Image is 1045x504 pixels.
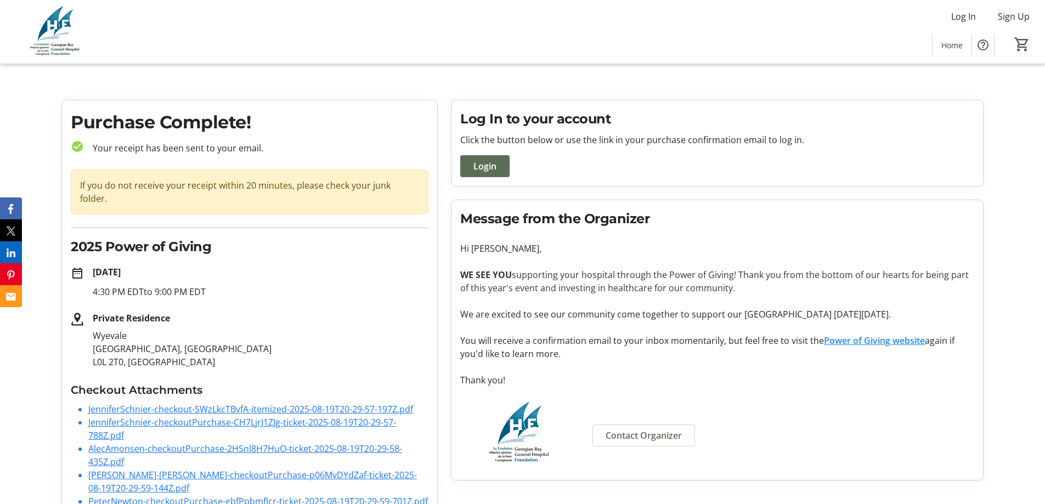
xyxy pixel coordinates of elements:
span: supporting your hospital through the Power of Giving! Thank you from the bottom of our hearts for... [460,269,969,294]
button: Cart [1012,35,1032,54]
span: Login [473,160,496,173]
strong: [DATE] [93,266,121,278]
mat-icon: check_circle [71,140,84,153]
a: Power of Giving website [824,335,925,347]
strong: Private Residence [93,312,170,324]
img: Georgian Bay General Hospital Foundation's Logo [7,4,104,59]
h1: Purchase Complete! [71,109,428,135]
p: Wyevale [GEOGRAPHIC_DATA], [GEOGRAPHIC_DATA] L0L 2T0, [GEOGRAPHIC_DATA] [93,329,428,369]
img: Georgian Bay General Hospital Foundation logo [460,400,579,467]
h2: 2025 Power of Giving [71,237,428,257]
p: Your receipt has been sent to your email. [84,141,428,155]
a: JenniferSchnier-checkout-SWzLkcTBvfA-itemized-2025-08-19T20-29-57-197Z.pdf [88,403,413,415]
div: If you do not receive your receipt within 20 minutes, please check your junk folder. [71,169,428,214]
a: [PERSON_NAME]-[PERSON_NAME]-checkoutPurchase-p06MvDYdZaf-ticket-2025-08-19T20-29-59-144Z.pdf [88,469,417,494]
a: JenniferSchnier-checkoutPurchase-CH7LjrJ1ZJg-ticket-2025-08-19T20-29-57-788Z.pdf [88,416,396,441]
p: We are excited to see our community come together to support our [GEOGRAPHIC_DATA] [DATE][DATE]. [460,308,974,321]
mat-icon: date_range [71,267,84,280]
button: Login [460,155,510,177]
span: Home [941,39,963,51]
button: Sign Up [989,8,1038,25]
span: Contact Organizer [606,429,682,442]
a: AlecAmonsen-checkoutPurchase-2HSnl8H7HuO-ticket-2025-08-19T20-29-58-435Z.pdf [88,443,402,468]
strong: WE SEE YOU [460,269,512,281]
button: Log In [942,8,985,25]
h2: Log In to your account [460,109,974,129]
h2: Message from the Organizer [460,209,974,229]
p: Hi [PERSON_NAME], [460,242,974,255]
a: Home [933,35,971,55]
p: Click the button below or use the link in your purchase confirmation email to log in. [460,133,974,146]
span: Sign Up [998,10,1030,23]
button: Help [972,34,994,56]
h3: Checkout Attachments [71,382,428,398]
p: Thank you! [460,373,974,387]
p: 4:30 PM EDT to 9:00 PM EDT [93,285,428,298]
a: Contact Organizer [592,424,695,446]
span: Log In [951,10,976,23]
p: You will receive a confirmation email to your inbox momentarily, but feel free to visit the again... [460,334,974,360]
